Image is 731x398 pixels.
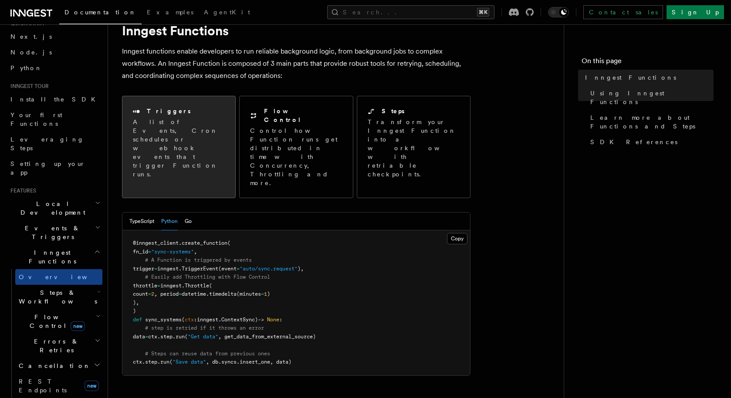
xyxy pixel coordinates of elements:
[209,283,212,289] span: (
[145,325,264,331] span: # step is retried if it throws an error
[237,291,261,297] span: (minutes
[145,257,252,263] span: # A Function is triggered by events
[199,3,255,24] a: AgentKit
[447,233,467,244] button: Copy
[182,266,218,272] span: TriggerEvent
[590,113,714,131] span: Learn more about Functions and Steps
[133,240,179,246] span: @inngest_client
[15,361,91,370] span: Cancellation
[7,245,102,269] button: Inngest Functions
[142,359,145,365] span: .
[122,23,470,38] h1: Inngest Functions
[157,283,160,289] span: =
[133,266,154,272] span: trigger
[145,359,157,365] span: step
[15,313,96,330] span: Flow Control
[7,199,95,217] span: Local Development
[7,83,49,90] span: Inngest tour
[7,187,36,194] span: Features
[582,70,714,85] a: Inngest Functions
[264,107,342,124] h2: Flow Control
[590,89,714,106] span: Using Inngest Functions
[185,283,209,289] span: Throttle
[15,288,97,306] span: Steps & Workflows
[145,334,148,340] span: =
[157,266,182,272] span: inngest.
[160,334,173,340] span: step
[204,9,250,16] span: AgentKit
[15,337,95,354] span: Errors & Retries
[7,248,94,266] span: Inngest Functions
[279,317,282,323] span: :
[7,44,102,60] a: Node.js
[264,291,267,297] span: 1
[133,308,136,314] span: )
[133,249,148,255] span: fn_id
[194,317,197,323] span: :
[145,274,270,280] span: # Easily add Throttling with Flow Control
[10,111,62,127] span: Your first Functions
[133,291,148,297] span: count
[237,266,240,272] span: =
[64,9,136,16] span: Documentation
[587,110,714,134] a: Learn more about Functions and Steps
[327,5,494,19] button: Search...⌘K
[160,283,185,289] span: inngest.
[148,291,151,297] span: =
[194,249,197,255] span: ,
[173,359,206,365] span: "Save data"
[59,3,142,24] a: Documentation
[7,107,102,132] a: Your first Functions
[15,309,102,334] button: Flow Controlnew
[182,240,227,246] span: create_function
[221,317,258,323] span: ContextSync)
[587,134,714,150] a: SDK References
[145,317,182,323] span: sync_systems
[7,60,102,76] a: Python
[133,317,142,323] span: def
[239,96,353,198] a: Flow ControlControl how Function runs get distributed in time with Concurrency, Throttling and more.
[240,266,298,272] span: "auto/sync.request"
[145,351,270,357] span: # Steps can reuse data from previous ones
[148,249,151,255] span: =
[10,96,101,103] span: Install the SDK
[261,291,264,297] span: =
[250,126,342,187] p: Control how Function runs get distributed in time with Concurrency, Throttling and more.
[10,49,52,56] span: Node.js
[185,317,194,323] span: ctx
[590,138,677,146] span: SDK References
[7,220,102,245] button: Events & Triggers
[548,7,569,17] button: Toggle dark mode
[206,359,291,365] span: , db.syncs.insert_one, data)
[587,85,714,110] a: Using Inngest Functions
[15,358,102,374] button: Cancellation
[382,107,405,115] h2: Steps
[477,8,489,17] kbd: ⌘K
[179,240,182,246] span: .
[133,118,225,179] p: A list of Events, Cron schedules or webhook events that trigger Function runs.
[182,317,185,323] span: (
[147,9,193,16] span: Examples
[258,317,264,323] span: ->
[267,317,279,323] span: None
[582,56,714,70] h4: On this page
[122,96,236,198] a: TriggersA list of Events, Cron schedules or webhook events that trigger Function runs.
[7,224,95,241] span: Events & Triggers
[133,359,142,365] span: ctx
[583,5,663,19] a: Contact sales
[10,160,85,176] span: Setting up your app
[160,359,169,365] span: run
[7,132,102,156] a: Leveraging Steps
[133,334,145,340] span: data
[151,249,194,255] span: "sync-systems"
[15,269,102,285] a: Overview
[667,5,724,19] a: Sign Up
[15,374,102,398] a: REST Endpointsnew
[10,33,52,40] span: Next.js
[142,3,199,24] a: Examples
[218,266,237,272] span: (event
[148,334,157,340] span: ctx
[15,285,102,309] button: Steps & Workflows
[19,273,108,280] span: Overview
[71,321,85,331] span: new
